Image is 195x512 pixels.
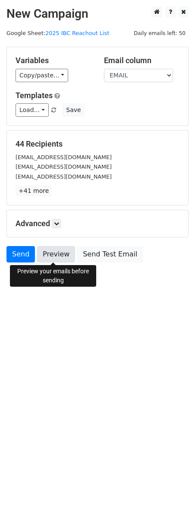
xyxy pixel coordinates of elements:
iframe: Chat Widget [152,470,195,512]
a: Templates [16,91,53,100]
a: Preview [37,246,75,262]
h5: Variables [16,56,91,65]
h5: Email column [104,56,179,65]
h2: New Campaign [6,6,189,21]
a: +41 more [16,186,52,196]
a: Daily emails left: 50 [131,30,189,36]
a: 2025 IBC Reachout List [45,30,109,36]
a: Send Test Email [77,246,143,262]
small: [EMAIL_ADDRESS][DOMAIN_NAME] [16,173,112,180]
small: Google Sheet: [6,30,109,36]
small: [EMAIL_ADDRESS][DOMAIN_NAME] [16,154,112,160]
h5: Advanced [16,219,179,228]
span: Daily emails left: 50 [131,29,189,38]
small: [EMAIL_ADDRESS][DOMAIN_NAME] [16,163,112,170]
a: Send [6,246,35,262]
button: Save [62,103,85,117]
div: Preview your emails before sending [10,265,96,287]
a: Load... [16,103,49,117]
a: Copy/paste... [16,69,68,82]
h5: 44 Recipients [16,139,179,149]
